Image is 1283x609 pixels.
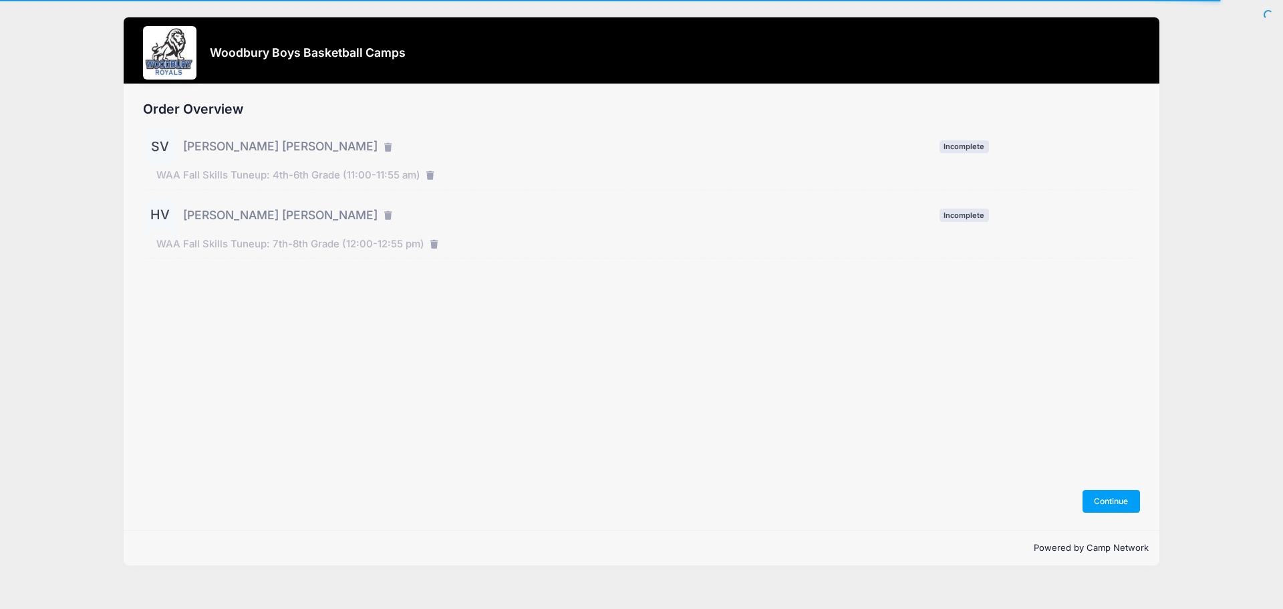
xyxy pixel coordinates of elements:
button: Continue [1083,490,1140,513]
div: SV [143,130,176,163]
p: Powered by Camp Network [134,541,1149,555]
span: [PERSON_NAME] [PERSON_NAME] [183,138,378,155]
span: [PERSON_NAME] [PERSON_NAME] [183,207,378,224]
span: Incomplete [940,140,989,153]
div: HV [143,199,176,232]
h2: Order Overview [143,102,1140,117]
span: WAA Fall Skills Tuneup: 7th-8th Grade (12:00-12:55 pm) [156,237,424,251]
span: WAA Fall Skills Tuneup: 4th-6th Grade (11:00-11:55 am) [156,168,420,182]
h3: Woodbury Boys Basketball Camps [210,45,406,59]
span: Incomplete [940,209,989,221]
